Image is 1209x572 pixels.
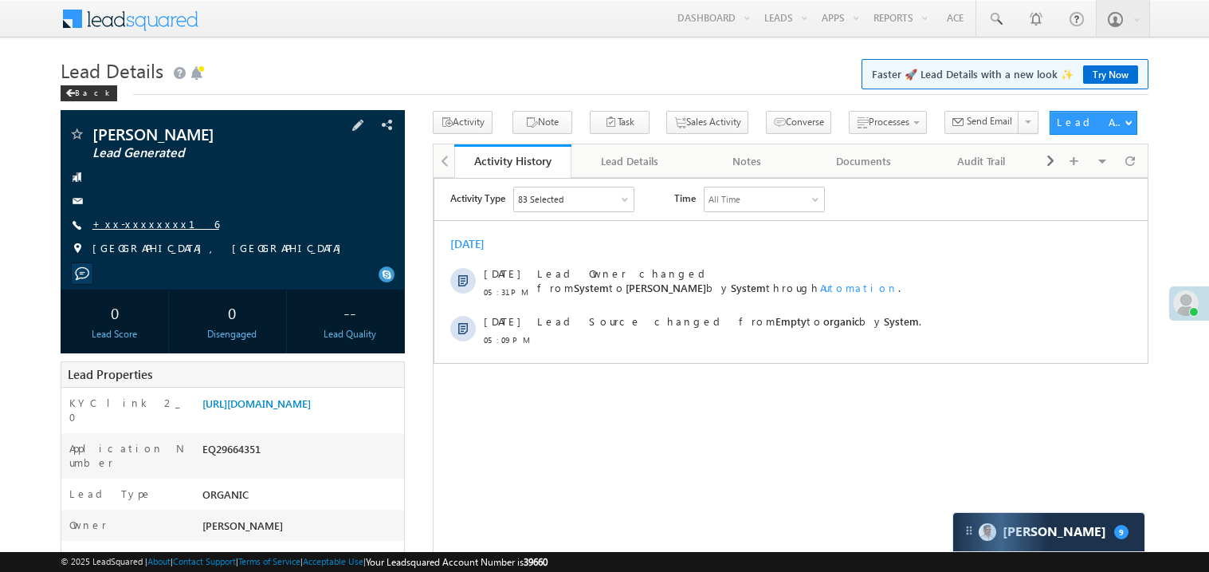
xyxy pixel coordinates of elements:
[238,556,300,566] a: Terms of Service
[92,126,306,142] span: [PERSON_NAME]
[182,327,282,341] div: Disengaged
[50,89,86,103] span: [DATE]
[92,145,306,161] span: Lead Generated
[806,144,923,178] a: Documents
[963,524,975,537] img: carter-drag
[666,111,748,134] button: Sales Activity
[68,366,152,382] span: Lead Properties
[571,144,689,178] a: Lead Details
[923,144,1040,178] a: Audit Trail
[202,519,283,532] span: [PERSON_NAME]
[275,14,307,29] div: All Time
[50,107,98,121] span: 05:31 PM
[69,441,186,470] label: Application Number
[69,487,152,501] label: Lead Type
[590,111,650,134] button: Task
[69,518,107,532] label: Owner
[173,556,236,566] a: Contact Support
[61,57,163,83] span: Lead Details
[366,556,548,568] span: Your Leadsquared Account Number is
[65,298,165,327] div: 0
[17,59,69,73] div: [DATE]
[50,136,86,151] span: [DATE]
[1083,65,1138,84] a: Try Now
[61,85,125,98] a: Back
[1050,111,1137,135] button: Lead Actions
[818,152,909,171] div: Documents
[303,556,363,566] a: Acceptable Use
[766,111,831,134] button: Converse
[869,116,909,128] span: Processes
[689,144,806,178] a: Notes
[701,152,791,171] div: Notes
[65,327,165,341] div: Lead Score
[61,85,117,101] div: Back
[140,103,175,116] span: System
[50,155,98,169] span: 05:09 PM
[297,103,332,116] span: System
[92,217,219,231] a: +xx-xxxxxxxx16
[849,111,927,134] button: Processes
[433,111,493,134] button: Activity
[84,14,130,29] div: 83 Selected
[936,152,1026,171] div: Audit Trail
[61,554,548,570] span: © 2025 LeadSquared | | | | |
[944,111,1019,134] button: Send Email
[524,556,548,568] span: 39660
[512,111,572,134] button: Note
[241,9,262,33] span: Time
[80,10,200,34] div: Sales Activity,Email Bounced,Email Link Clicked,Email Marked Spam,Email Opened & 78 more..
[182,298,282,327] div: 0
[17,9,72,33] span: Activity Type
[202,396,311,410] a: [URL][DOMAIN_NAME]
[390,136,426,150] span: organic
[967,114,1012,128] span: Send Email
[300,298,400,327] div: --
[872,66,1138,82] span: Faster 🚀 Lead Details with a new look ✨
[300,327,400,341] div: Lead Quality
[104,89,467,116] span: Lead Owner changed from to by through .
[192,103,273,116] span: [PERSON_NAME]
[104,136,488,150] span: Lead Source changed from to by .
[450,136,485,150] span: System
[454,144,571,178] a: Activity History
[466,153,559,168] div: Activity History
[584,152,674,171] div: Lead Details
[387,103,465,116] span: Automation
[1114,525,1129,539] span: 9
[147,556,171,566] a: About
[1057,115,1125,129] div: Lead Actions
[952,512,1145,552] div: carter-dragCarter[PERSON_NAME]9
[69,396,186,424] label: KYC link 2_0
[198,441,404,464] div: EQ29664351
[198,487,404,509] div: ORGANIC
[342,136,373,150] span: Empty
[92,241,349,257] span: [GEOGRAPHIC_DATA], [GEOGRAPHIC_DATA]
